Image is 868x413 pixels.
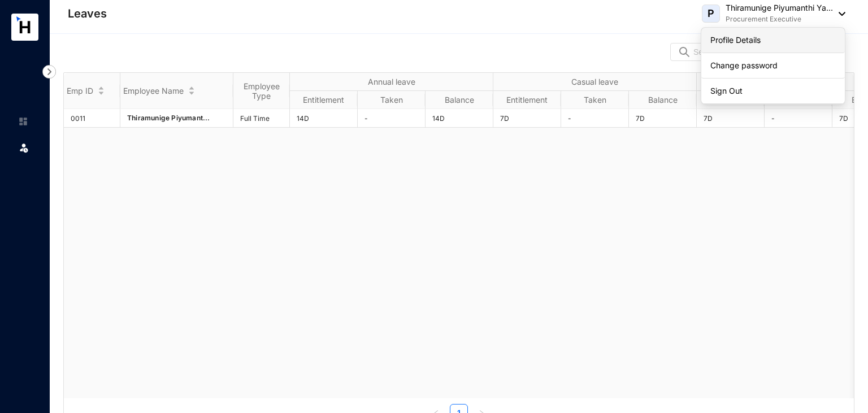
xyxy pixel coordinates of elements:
th: Entitlement [493,91,561,109]
td: - [765,109,832,128]
li: Home [9,110,36,133]
th: Annual leave [290,73,493,91]
p: Leaves [68,6,107,21]
th: Balance [629,91,697,109]
th: Casual leave [493,73,697,91]
span: Thiramunige Piyumant... [127,114,210,122]
td: Full Time [233,109,290,128]
th: Balance [426,91,493,109]
th: Taken [561,91,629,109]
th: Entitlement [697,91,765,109]
img: search.8ce656024d3affaeffe32e5b30621cb7.svg [678,46,691,58]
th: Employee Name [120,73,233,109]
td: 0011 [64,109,120,128]
span: P [708,8,714,19]
img: leave.99b8a76c7fa76a53782d.svg [18,142,29,153]
span: Employee Name [123,86,184,95]
td: 14D [290,109,358,128]
th: Entitlement [290,91,358,109]
span: Emp ID [67,86,93,95]
img: dropdown-black.8e83cc76930a90b1a4fdb6d089b7bf3a.svg [833,12,845,16]
td: 7D [493,109,561,128]
th: Taken [358,91,426,109]
img: nav-icon-right.af6afadce00d159da59955279c43614e.svg [42,65,56,79]
td: 7D [629,109,697,128]
input: Search [693,44,792,60]
img: home-unselected.a29eae3204392db15eaf.svg [18,116,28,127]
td: - [358,109,426,128]
th: Emp ID [64,73,120,109]
td: 14D [426,109,493,128]
p: Thiramunige Piyumanthi Ya... [726,2,833,14]
th: Employee Type [233,73,290,109]
td: 7D [697,109,765,128]
td: - [561,109,629,128]
p: Procurement Executive [726,14,833,25]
